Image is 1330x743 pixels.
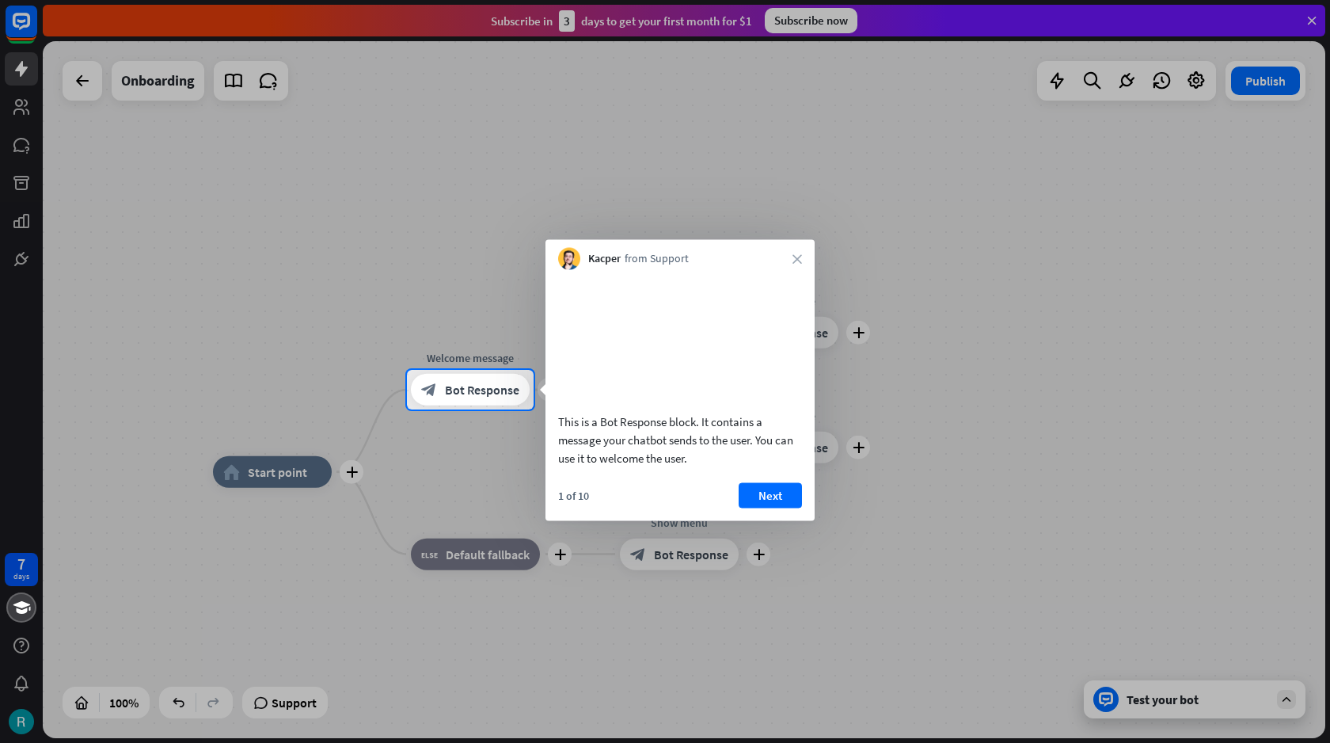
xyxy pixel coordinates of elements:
[558,412,802,467] div: This is a Bot Response block. It contains a message your chatbot sends to the user. You can use i...
[792,254,802,264] i: close
[13,6,60,54] button: Open LiveChat chat widget
[625,251,689,267] span: from Support
[588,251,621,267] span: Kacper
[421,382,437,398] i: block_bot_response
[445,382,519,398] span: Bot Response
[739,482,802,508] button: Next
[558,488,589,502] div: 1 of 10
